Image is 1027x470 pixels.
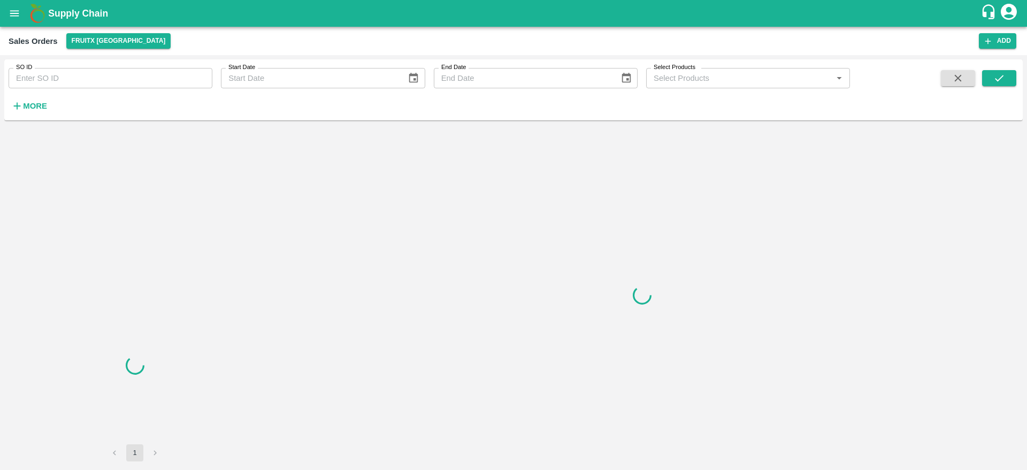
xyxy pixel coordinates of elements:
label: End Date [441,63,466,72]
button: Choose date [616,68,637,88]
button: More [9,97,50,115]
label: Select Products [654,63,695,72]
div: account of current user [999,2,1018,25]
label: SO ID [16,63,32,72]
label: Start Date [228,63,255,72]
b: Supply Chain [48,8,108,19]
input: Start Date [221,68,399,88]
input: End Date [434,68,612,88]
button: page 1 [126,444,143,461]
nav: pagination navigation [104,444,165,461]
div: customer-support [980,4,999,23]
button: Select DC [66,33,171,49]
button: Choose date [403,68,424,88]
a: Supply Chain [48,6,980,21]
button: open drawer [2,1,27,26]
div: Sales Orders [9,34,58,48]
img: logo [27,3,48,24]
button: Add [979,33,1016,49]
button: Open [832,71,846,85]
input: Enter SO ID [9,68,212,88]
strong: More [23,102,47,110]
input: Select Products [649,71,829,85]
